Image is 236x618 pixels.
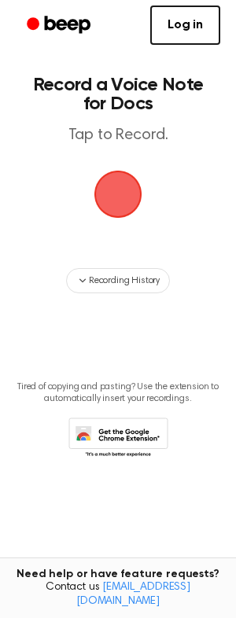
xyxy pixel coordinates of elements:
[13,381,223,405] p: Tired of copying and pasting? Use the extension to automatically insert your recordings.
[66,268,170,293] button: Recording History
[94,171,142,218] img: Beep Logo
[9,581,227,609] span: Contact us
[89,274,160,288] span: Recording History
[28,75,208,113] h1: Record a Voice Note for Docs
[150,6,220,45] a: Log in
[28,126,208,145] p: Tap to Record.
[16,10,105,41] a: Beep
[76,582,190,607] a: [EMAIL_ADDRESS][DOMAIN_NAME]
